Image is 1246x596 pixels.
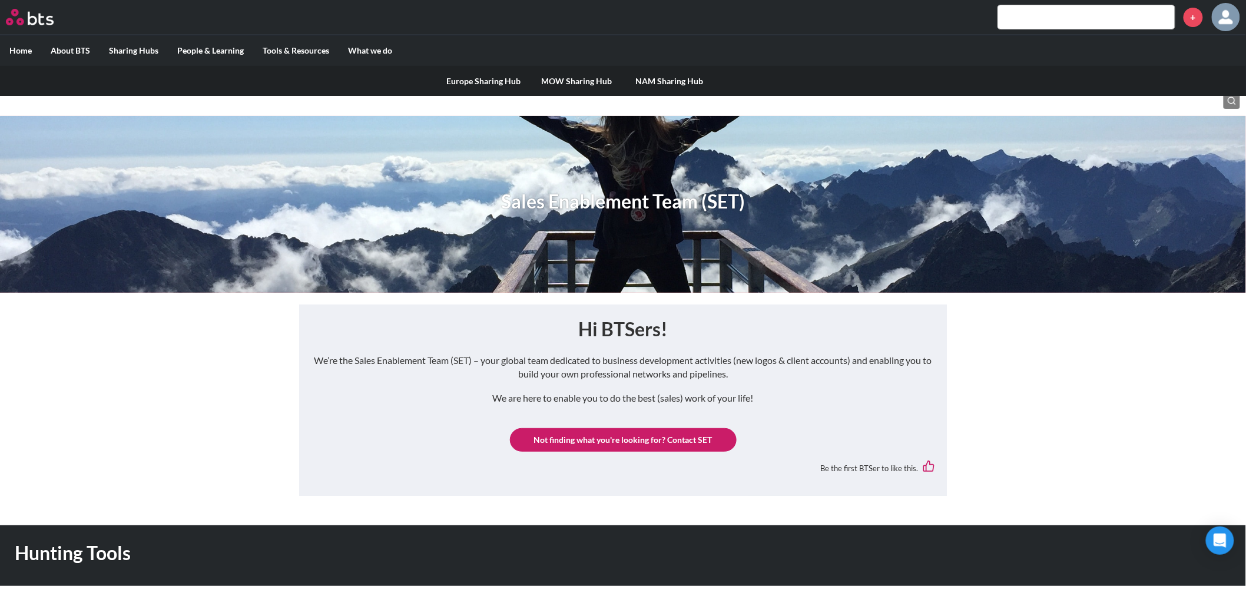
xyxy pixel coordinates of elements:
label: What we do [339,35,402,66]
img: BTS Logo [6,9,54,25]
em: We’re the Sales Enablement Team (SET) – your global team dedicated to business development activi... [314,355,932,379]
div: Be the first BTSer to like this. [311,452,935,484]
h1: Sales Enablement Team (SET) [501,188,745,215]
a: + [1184,8,1203,27]
div: Open Intercom Messenger [1206,527,1234,555]
a: Profile [1212,3,1240,31]
label: People & Learning [168,35,253,66]
label: About BTS [41,35,100,66]
h1: Hi BTSers! [311,316,935,343]
em: We are here to enable you to do the best (sales) work of your life! [493,392,754,403]
a: Go home [6,9,75,25]
label: Sharing Hubs [100,35,168,66]
img: Benjamin Wilcock [1212,3,1240,31]
h1: Hunting Tools [15,540,866,567]
label: Tools & Resources [253,35,339,66]
a: Not finding what you're looking for? Contact SET [510,428,737,452]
